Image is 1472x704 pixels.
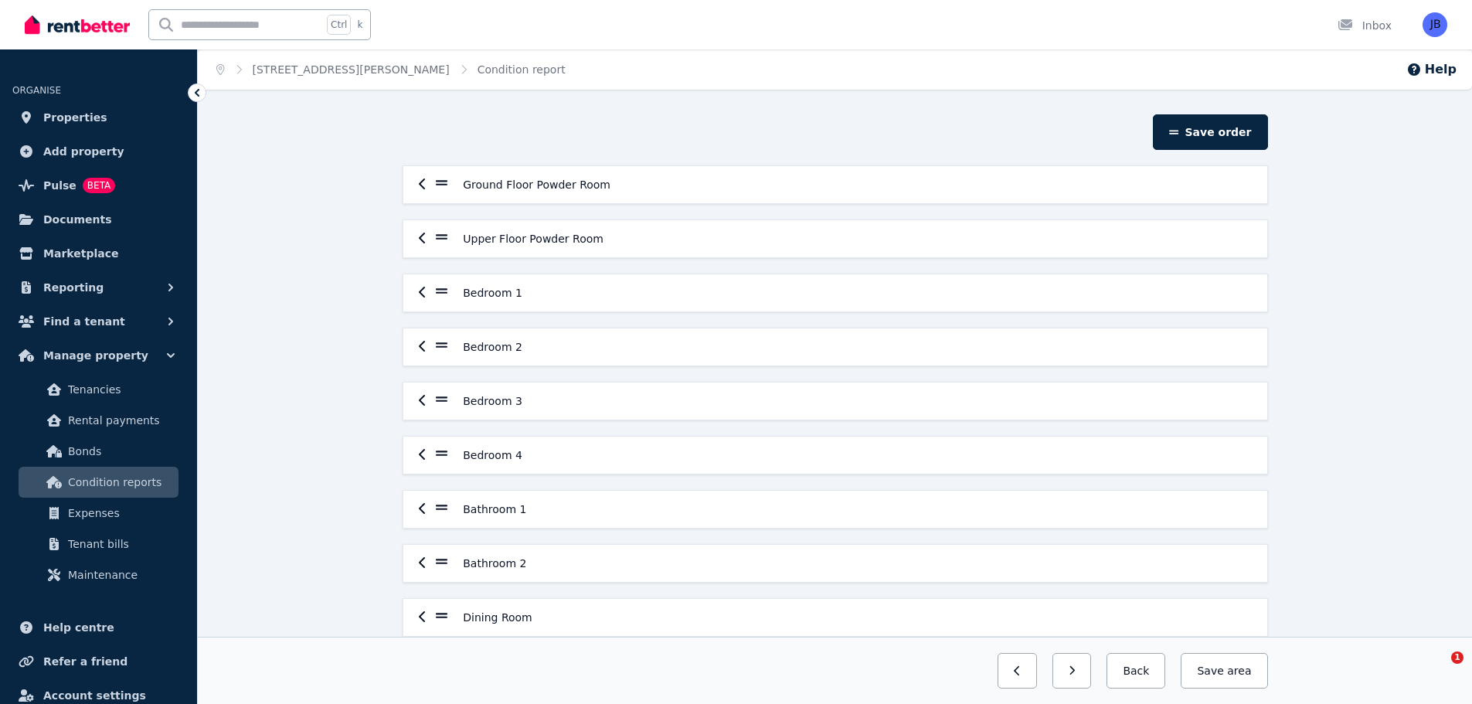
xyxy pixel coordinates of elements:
span: Manage property [43,346,148,365]
a: Marketplace [12,238,185,269]
button: Save area [1181,653,1267,689]
span: Ctrl [327,15,351,35]
span: Tenancies [68,380,172,399]
a: [STREET_ADDRESS][PERSON_NAME] [253,63,450,76]
a: Tenancies [19,374,178,405]
a: Documents [12,204,185,235]
span: Pulse [43,176,76,195]
span: Help centre [43,618,114,637]
button: Find a tenant [12,306,185,337]
span: ORGANISE [12,85,61,96]
span: Expenses [68,504,172,522]
img: JACQUELINE BARRY [1423,12,1447,37]
a: Properties [12,102,185,133]
a: Expenses [19,498,178,529]
a: Refer a friend [12,646,185,677]
span: Condition reports [68,473,172,491]
h6: Dining Room [463,610,532,625]
span: Refer a friend [43,652,127,671]
h6: Bedroom 3 [463,393,522,409]
span: 1 [1451,651,1464,664]
span: Find a tenant [43,312,125,331]
button: Reporting [12,272,185,303]
h6: Bedroom 2 [463,339,522,355]
span: Rental payments [68,411,172,430]
span: BETA [83,178,115,193]
h6: Bedroom 4 [463,447,522,463]
span: area [1227,663,1251,678]
button: Manage property [12,340,185,371]
span: Add property [43,142,124,161]
h6: Bathroom 2 [463,556,526,571]
span: Reporting [43,278,104,297]
img: RentBetter [25,13,130,36]
span: Marketplace [43,244,118,263]
a: Maintenance [19,559,178,590]
a: Add property [12,136,185,167]
span: Documents [43,210,112,229]
a: Tenant bills [19,529,178,559]
nav: Breadcrumb [198,49,584,90]
a: Rental payments [19,405,178,436]
div: Inbox [1338,18,1392,33]
a: Help centre [12,612,185,643]
a: Condition reports [19,467,178,498]
a: PulseBETA [12,170,185,201]
button: Save order [1153,114,1267,150]
span: Properties [43,108,107,127]
h6: Bathroom 1 [463,502,526,517]
h6: Bedroom 1 [463,285,522,301]
button: Help [1406,60,1457,79]
button: Back [1107,653,1165,689]
span: k [357,19,362,31]
span: Maintenance [68,566,172,584]
a: Condition report [478,63,566,76]
h6: Ground Floor Powder Room [463,177,610,192]
h6: Upper Floor Powder Room [463,231,603,247]
span: Tenant bills [68,535,172,553]
iframe: Intercom live chat [1419,651,1457,689]
a: Bonds [19,436,178,467]
span: Bonds [68,442,172,461]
